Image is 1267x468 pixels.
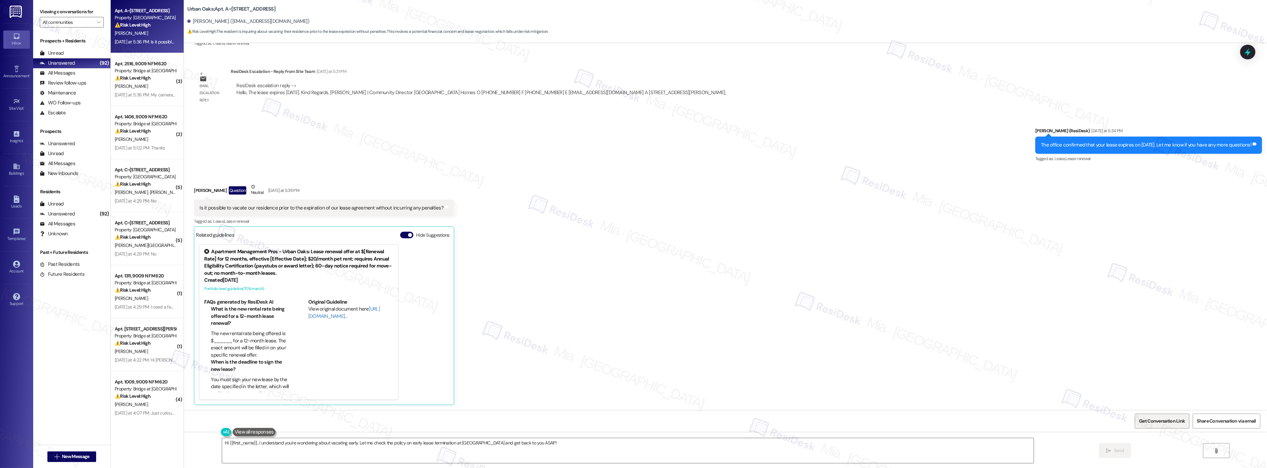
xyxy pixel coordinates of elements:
[315,68,346,75] div: [DATE] at 5:31 PM
[40,160,75,167] div: All Messages
[40,109,66,116] div: Escalate
[200,83,225,104] div: Email escalation reply
[196,232,234,241] div: Related guidelines
[115,120,176,127] div: Property: Bridge at [GEOGRAPHIC_DATA]
[204,299,273,305] b: FAQs generated by ResiDesk AI
[1035,154,1262,163] div: Tagged as:
[3,96,30,114] a: Site Visit •
[33,37,110,44] div: Prospects + Residents
[115,295,148,301] span: [PERSON_NAME]
[213,40,224,46] span: Lease ,
[1090,127,1123,134] div: [DATE] at 5:34 PM
[211,376,289,412] li: You must sign your new lease by the date specified in the letter, which will be filled in as ____...
[115,30,148,36] span: [PERSON_NAME]
[231,68,732,77] div: ResiDesk Escalation - Reply From Site Team
[224,218,249,224] span: Lease renewal
[1197,418,1256,425] span: Share Conversation via email
[30,73,30,77] span: •
[115,279,176,286] div: Property: Bridge at [GEOGRAPHIC_DATA]
[194,216,454,226] div: Tagged as:
[43,17,93,28] input: All communities
[40,140,75,147] div: Unanswered
[3,291,30,309] a: Support
[187,18,309,25] div: [PERSON_NAME]. ([EMAIL_ADDRESS][DOMAIN_NAME])
[115,287,151,293] strong: ⚠️ Risk Level: High
[1041,142,1251,148] div: The office confirmed that your lease expires on [DATE]. Let me know if you have any more questions!
[40,7,104,17] label: Viewing conversations for
[1193,414,1260,429] button: Share Conversation via email
[115,60,176,67] div: Apt. 2516, 9009 N FM 620
[3,226,30,244] a: Templates •
[115,173,176,180] div: Property: [GEOGRAPHIC_DATA]
[40,150,64,157] div: Unread
[115,7,176,14] div: Apt. A~[STREET_ADDRESS]
[115,348,148,354] span: [PERSON_NAME]
[40,271,85,278] div: Future Residents
[194,38,314,48] div: Tagged as:
[115,189,150,195] span: [PERSON_NAME]
[33,249,110,256] div: Past + Future Residents
[115,410,466,416] div: [DATE] at 4:07 PM: Just curious if I can get the baseboards walls below the windows bedroom and l...
[229,186,246,195] div: Question
[115,113,176,120] div: Apt. 1406, 9009 N FM 620
[115,14,176,21] div: Property: [GEOGRAPHIC_DATA]
[1035,127,1262,137] div: [PERSON_NAME] (ResiDesk)
[115,401,148,407] span: [PERSON_NAME]
[150,189,217,195] span: [PERSON_NAME] [PERSON_NAME]
[40,60,75,67] div: Unanswered
[115,226,176,233] div: Property: [GEOGRAPHIC_DATA]
[115,340,151,346] strong: ⚠️ Risk Level: High
[40,80,86,87] div: Review follow-ups
[115,251,156,257] div: [DATE] at 4:29 PM: No
[213,218,224,224] span: Lease ,
[24,105,25,110] span: •
[1214,448,1219,453] i: 
[416,232,450,239] label: Hide Suggestions
[1106,448,1111,453] i: 
[40,201,64,207] div: Unread
[3,194,30,211] a: Leads
[1114,447,1124,454] span: Send
[40,70,75,77] div: All Messages
[211,306,289,327] li: What is the new rental rate being offered for a 12-month lease renewal?
[115,234,151,240] strong: ⚠️ Risk Level: High
[115,128,151,134] strong: ⚠️ Risk Level: High
[194,183,454,200] div: [PERSON_NAME]
[115,242,190,248] span: [PERSON_NAME][GEOGRAPHIC_DATA]
[204,277,393,284] div: Created [DATE]
[115,67,176,74] div: Property: Bridge at [GEOGRAPHIC_DATA]
[115,357,488,363] div: [DATE] at 4:22 PM: Hi [PERSON_NAME]! Just curious if there are any plans of fixing our exterior d...
[54,454,59,459] i: 
[40,210,75,217] div: Unanswered
[115,385,176,392] div: Property: Bridge at [GEOGRAPHIC_DATA]
[115,181,151,187] strong: ⚠️ Risk Level: High
[187,28,548,35] span: : The resident is inquiring about vacating their residence prior to the lease expiration without ...
[250,183,265,197] div: Neutral
[115,393,151,399] strong: ⚠️ Risk Level: High
[224,40,249,46] span: Lease renewal
[98,209,110,219] div: (92)
[115,198,156,204] div: [DATE] at 4:29 PM: No
[115,92,258,98] div: [DATE] at 5:36 PM: My cameras never alerted me that some one was there
[115,304,905,310] div: [DATE] at 4:29 PM: I need a few things done, but I need it to be scheduled during a time I am hom...
[204,248,393,277] div: Apartment Management Pros - Urban Oaks: Lease renewal offer at $[Renewal Rate] for 12 months, eff...
[115,75,151,81] strong: ⚠️ Risk Level: High
[26,235,27,240] span: •
[236,82,726,96] div: ResiDesk escalation reply -> Hello, The lease expires [DATE]. Kind Regards, [PERSON_NAME] | Commu...
[115,379,176,385] div: Apt. 1009, 9009 N FM 620
[40,89,76,96] div: Maintenance
[115,332,176,339] div: Property: Bridge at [GEOGRAPHIC_DATA]
[10,6,23,18] img: ResiDesk Logo
[3,259,30,276] a: Account
[33,128,110,135] div: Prospects
[23,138,24,142] span: •
[115,219,176,226] div: Apt. C~[STREET_ADDRESS]
[40,261,80,268] div: Past Residents
[40,230,68,237] div: Unknown
[47,451,96,462] button: New Message
[115,325,176,332] div: Apt. [STREET_ADDRESS][PERSON_NAME]
[40,99,81,106] div: WO Follow-ups
[115,272,176,279] div: Apt. 1311, 9009 N FM 620
[97,20,100,25] i: 
[211,330,289,359] li: The new rental rate being offered is $______ for a 12-month lease. The exact amount will be fille...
